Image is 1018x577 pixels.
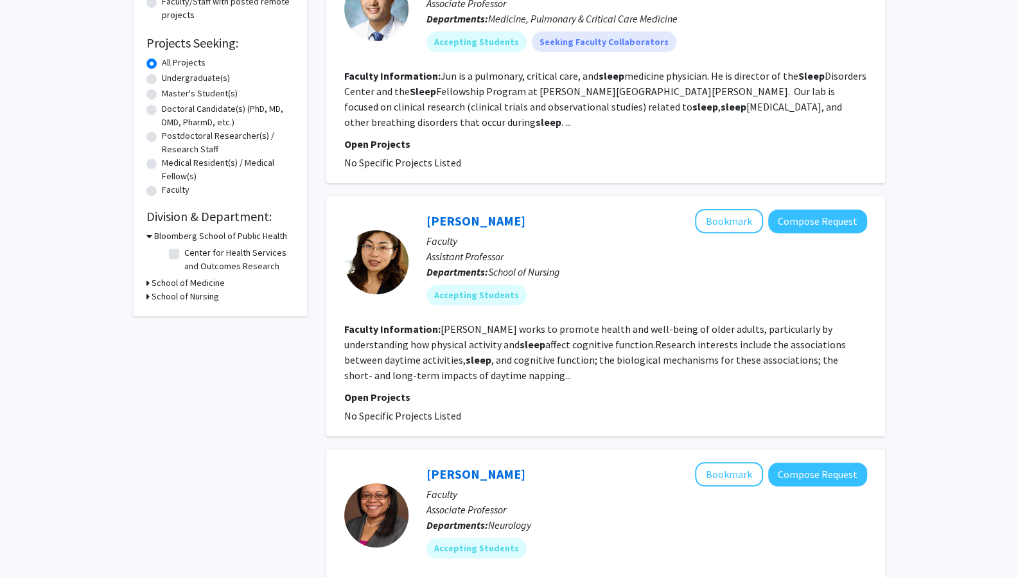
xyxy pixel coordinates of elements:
[426,265,488,278] b: Departments:
[146,35,294,51] h2: Projects Seeking:
[344,136,867,152] p: Open Projects
[152,290,219,303] h3: School of Nursing
[162,129,294,156] label: Postdoctoral Researcher(s) / Research Staff
[426,502,867,517] p: Associate Professor
[426,12,488,25] b: Departments:
[10,519,55,567] iframe: Chat
[536,116,561,129] b: sleep
[599,69,624,82] b: sleep
[768,463,867,486] button: Compose Request to Constance Smith-Hicks
[721,100,746,113] b: sleep
[692,100,718,113] b: sleep
[426,213,525,229] a: [PERSON_NAME]
[426,31,527,52] mat-chip: Accepting Students
[410,85,436,98] b: Sleep
[344,156,461,169] span: No Specific Projects Listed
[426,486,867,502] p: Faculty
[344,409,461,422] span: No Specific Projects Listed
[162,71,230,85] label: Undergraduate(s)
[162,156,294,183] label: Medical Resident(s) / Medical Fellow(s)
[146,209,294,224] h2: Division & Department:
[520,338,545,351] b: sleep
[426,466,525,482] a: [PERSON_NAME]
[488,519,531,531] span: Neurology
[162,102,294,129] label: Doctoral Candidate(s) (PhD, MD, DMD, PharmD, etc.)
[488,12,678,25] span: Medicine, Pulmonary & Critical Care Medicine
[184,246,291,273] label: Center for Health Services and Outcomes Research
[426,538,527,558] mat-chip: Accepting Students
[466,353,491,366] b: sleep
[162,183,189,197] label: Faculty
[154,229,287,243] h3: Bloomberg School of Public Health
[426,233,867,249] p: Faculty
[768,209,867,233] button: Compose Request to Junxin Li
[695,209,763,233] button: Add Junxin Li to Bookmarks
[798,69,825,82] b: Sleep
[426,285,527,305] mat-chip: Accepting Students
[162,87,238,100] label: Master's Student(s)
[426,249,867,264] p: Assistant Professor
[344,323,441,335] b: Faculty Information:
[344,389,867,405] p: Open Projects
[426,519,488,531] b: Departments:
[344,69,866,129] fg-read-more: Jun is a pulmonary, critical care, and medicine physician. He is director of the Disorders Center...
[152,276,225,290] h3: School of Medicine
[344,323,846,382] fg-read-more: [PERSON_NAME] works to promote health and well-being of older adults, particularly by understandi...
[488,265,560,278] span: School of Nursing
[162,56,206,69] label: All Projects
[532,31,676,52] mat-chip: Seeking Faculty Collaborators
[695,462,763,486] button: Add Constance Smith-Hicks to Bookmarks
[344,69,441,82] b: Faculty Information:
